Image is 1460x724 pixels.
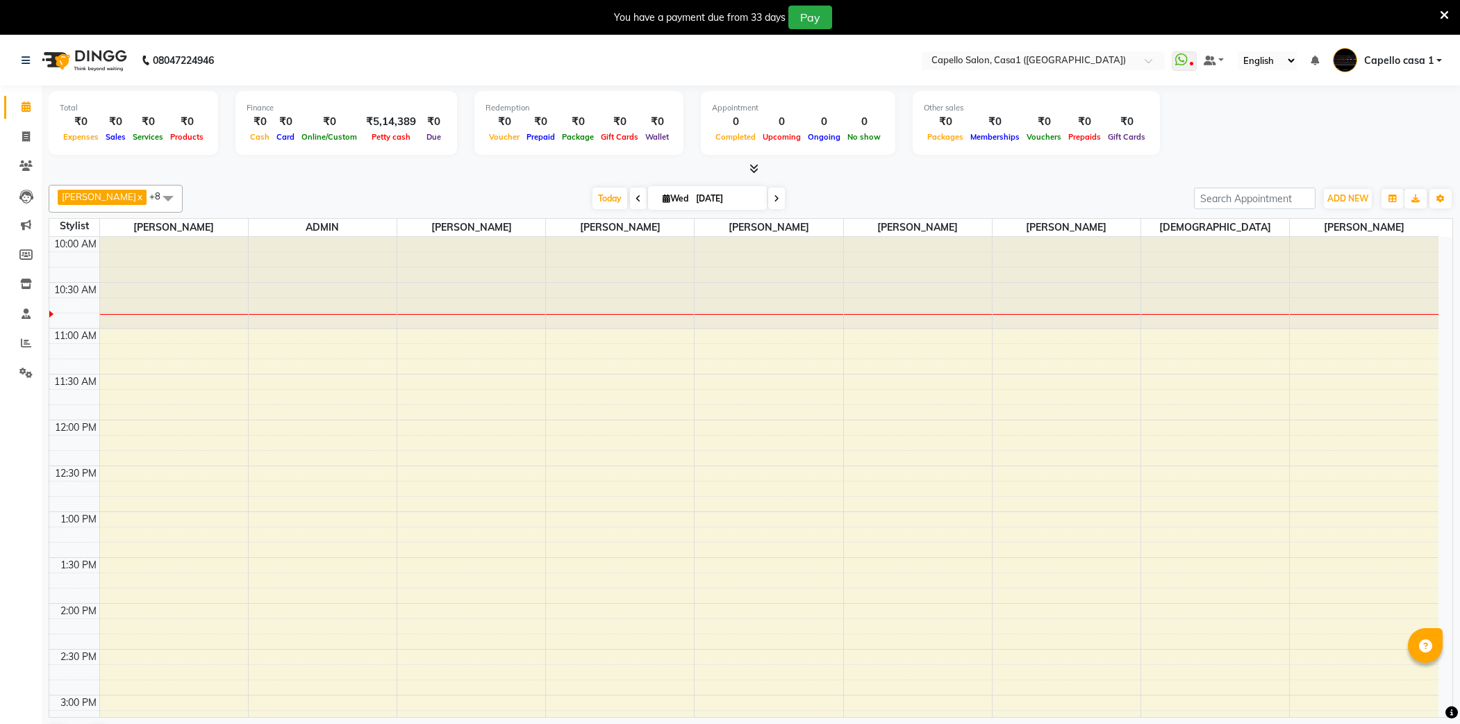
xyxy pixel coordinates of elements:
[523,132,558,142] span: Prepaid
[712,102,884,114] div: Appointment
[49,219,99,233] div: Stylist
[486,102,672,114] div: Redemption
[597,114,642,130] div: ₹0
[993,219,1140,236] span: [PERSON_NAME]
[58,696,99,710] div: 3:00 PM
[58,512,99,527] div: 1:00 PM
[360,114,422,130] div: ₹5,14,389
[546,219,694,236] span: [PERSON_NAME]
[1104,132,1149,142] span: Gift Cards
[1065,114,1104,130] div: ₹0
[804,132,844,142] span: Ongoing
[422,114,446,130] div: ₹0
[592,188,627,209] span: Today
[558,114,597,130] div: ₹0
[62,191,136,202] span: [PERSON_NAME]
[1364,54,1434,68] span: Capello casa 1
[804,114,844,130] div: 0
[129,114,167,130] div: ₹0
[1194,188,1316,209] input: Search Appointment
[52,466,99,481] div: 12:30 PM
[642,132,672,142] span: Wallet
[35,41,131,80] img: logo
[136,191,142,202] a: x
[1065,132,1104,142] span: Prepaids
[298,132,360,142] span: Online/Custom
[247,102,446,114] div: Finance
[486,132,523,142] span: Voucher
[759,114,804,130] div: 0
[51,329,99,343] div: 11:00 AM
[129,132,167,142] span: Services
[1104,114,1149,130] div: ₹0
[423,132,445,142] span: Due
[58,650,99,664] div: 2:30 PM
[1023,132,1065,142] span: Vouchers
[1324,189,1372,208] button: ADD NEW
[967,132,1023,142] span: Memberships
[844,219,992,236] span: [PERSON_NAME]
[149,190,171,201] span: +8
[712,132,759,142] span: Completed
[102,114,129,130] div: ₹0
[967,114,1023,130] div: ₹0
[1327,193,1368,204] span: ADD NEW
[558,132,597,142] span: Package
[100,219,248,236] span: [PERSON_NAME]
[659,193,692,204] span: Wed
[167,132,207,142] span: Products
[924,114,967,130] div: ₹0
[58,558,99,573] div: 1:30 PM
[924,132,967,142] span: Packages
[523,114,558,130] div: ₹0
[51,283,99,297] div: 10:30 AM
[247,114,273,130] div: ₹0
[58,604,99,618] div: 2:00 PM
[247,132,273,142] span: Cash
[788,6,832,29] button: Pay
[273,132,298,142] span: Card
[167,114,207,130] div: ₹0
[1333,48,1357,72] img: Capello casa 1
[642,114,672,130] div: ₹0
[102,132,129,142] span: Sales
[60,132,102,142] span: Expenses
[924,102,1149,114] div: Other sales
[60,102,207,114] div: Total
[597,132,642,142] span: Gift Cards
[60,114,102,130] div: ₹0
[368,132,414,142] span: Petty cash
[51,375,99,389] div: 11:30 AM
[486,114,523,130] div: ₹0
[273,114,298,130] div: ₹0
[695,219,843,236] span: [PERSON_NAME]
[298,114,360,130] div: ₹0
[1023,114,1065,130] div: ₹0
[153,41,214,80] b: 08047224946
[1290,219,1438,236] span: [PERSON_NAME]
[844,132,884,142] span: No show
[249,219,397,236] span: ADMIN
[712,114,759,130] div: 0
[1141,219,1289,236] span: [DEMOGRAPHIC_DATA]
[759,132,804,142] span: Upcoming
[692,188,761,209] input: 2025-09-03
[397,219,545,236] span: [PERSON_NAME]
[51,237,99,252] div: 10:00 AM
[614,10,786,25] div: You have a payment due from 33 days
[844,114,884,130] div: 0
[52,420,99,435] div: 12:00 PM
